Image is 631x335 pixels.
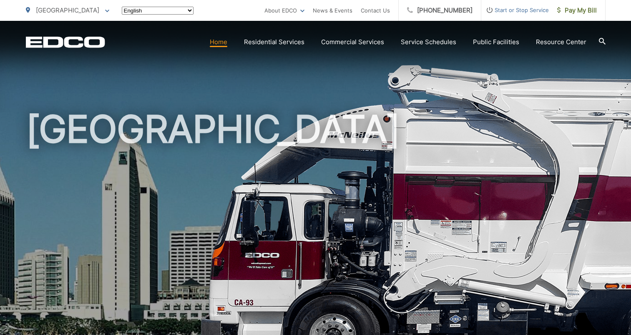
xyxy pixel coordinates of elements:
a: EDCD logo. Return to the homepage. [26,36,105,48]
a: Service Schedules [401,37,456,47]
a: Public Facilities [473,37,519,47]
select: Select a language [122,7,194,15]
a: About EDCO [264,5,304,15]
a: Commercial Services [321,37,384,47]
span: Pay My Bill [557,5,597,15]
span: [GEOGRAPHIC_DATA] [36,6,99,14]
a: Home [210,37,227,47]
a: News & Events [313,5,352,15]
a: Resource Center [536,37,586,47]
a: Residential Services [244,37,304,47]
a: Contact Us [361,5,390,15]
